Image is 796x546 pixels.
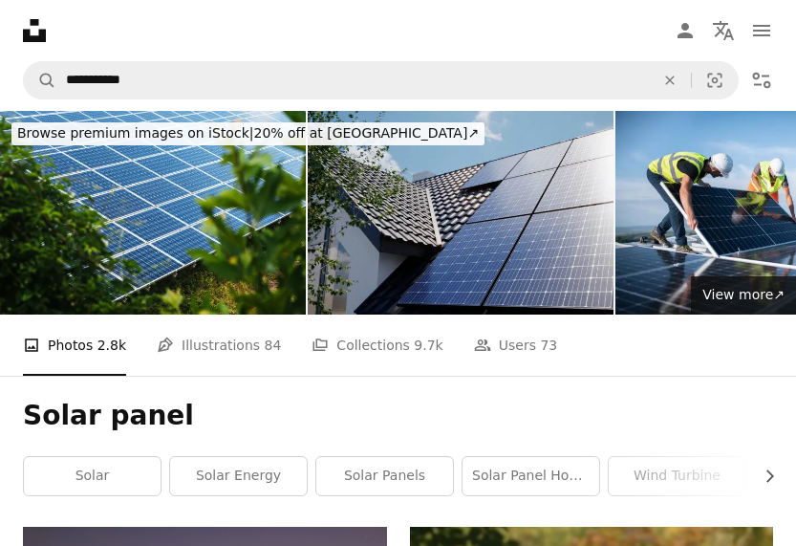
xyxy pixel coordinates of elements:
button: Search Unsplash [24,62,56,98]
a: solar energy [170,457,307,495]
span: View more ↗ [702,287,785,302]
h1: Solar panel [23,399,773,433]
a: wind turbine [609,457,745,495]
button: Filters [742,61,781,99]
span: 73 [540,335,557,356]
span: Browse premium images on iStock | [17,125,253,141]
a: Collections 9.7k [312,315,442,376]
span: 84 [265,335,282,356]
a: solar panel house [463,457,599,495]
a: Home — Unsplash [23,19,46,42]
img: Solar panels on the roof, 3D illustration [308,111,613,315]
button: Menu [742,11,781,50]
form: Find visuals sitewide [23,61,739,99]
button: scroll list to the right [752,457,773,495]
a: Users 73 [474,315,558,376]
a: View more↗ [691,276,796,315]
button: Clear [649,62,691,98]
a: Illustrations 84 [157,315,281,376]
a: Log in / Sign up [666,11,704,50]
button: Language [704,11,742,50]
span: 9.7k [414,335,442,356]
span: 20% off at [GEOGRAPHIC_DATA] ↗ [17,125,479,141]
a: solar panels [316,457,453,495]
button: Visual search [692,62,738,98]
a: solar [24,457,161,495]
